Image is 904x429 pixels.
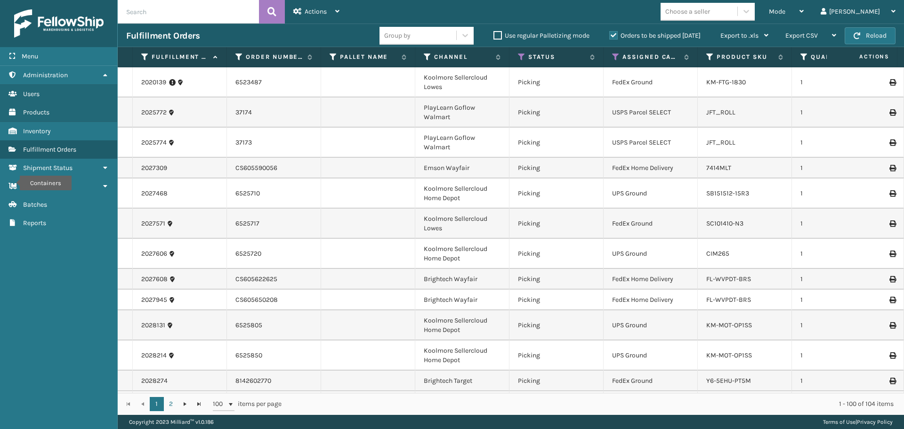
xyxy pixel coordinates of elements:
td: Picking [509,128,604,158]
td: Brightech Wayfair [415,269,509,290]
span: Menu [22,52,38,60]
td: 37238 [227,391,321,421]
a: 2027945 [141,295,167,305]
span: Containers [23,182,56,190]
td: Picking [509,269,604,290]
td: Picking [509,178,604,209]
button: Reload [845,27,896,44]
div: Choose a seller [665,7,710,16]
td: Picking [509,290,604,310]
td: 1 [792,209,886,239]
i: Print Label [889,139,895,146]
td: 1 [792,158,886,178]
a: 2025772 [141,108,167,117]
label: Order Number [246,53,303,61]
td: Picking [509,239,604,269]
a: KM-MOT-OP1SS [706,351,752,359]
a: Terms of Use [823,419,856,425]
a: Go to the next page [178,397,192,411]
h3: Fulfillment Orders [126,30,200,41]
td: UPS Ground [604,340,698,371]
span: Users [23,90,40,98]
td: CS605650208 [227,290,321,310]
a: CIM265 [706,250,729,258]
td: UPS Ground [604,178,698,209]
label: Quantity [811,53,868,61]
td: Koolmore Sellercloud Lowes [415,67,509,97]
td: Koolmore Sellercloud Lowes [415,209,509,239]
a: KM-MOT-OP1SS [706,321,752,329]
i: Print Label [889,352,895,359]
a: 2025774 [141,138,167,147]
i: Print Label [889,251,895,257]
div: Group by [384,31,411,40]
a: 2020139 [141,78,166,87]
span: 100 [213,399,227,409]
a: 2028274 [141,376,168,386]
td: Picking [509,310,604,340]
span: Export CSV [785,32,818,40]
td: Picking [509,67,604,97]
td: Picking [509,97,604,128]
label: Fulfillment Order Id [152,53,209,61]
td: FedEx Ground [604,209,698,239]
a: 2027571 [141,219,165,228]
i: Print Label [889,220,895,227]
td: FedEx Ground [604,371,698,391]
td: 6525720 [227,239,321,269]
a: 2027468 [141,189,168,198]
i: Print Label [889,165,895,171]
a: JFT_ROLL [706,108,735,116]
td: USPS Parcel SELECT [604,128,698,158]
span: Products [23,108,49,116]
td: 8142602770 [227,371,321,391]
span: Go to the last page [195,400,203,408]
a: 2027309 [141,163,167,173]
td: Koolmore Sellercloud Home Depot [415,340,509,371]
td: CS605590056 [227,158,321,178]
td: 6525805 [227,310,321,340]
span: items per page [213,397,282,411]
span: Inventory [23,127,51,135]
a: SC101410-N3 [706,219,743,227]
td: Picking [509,371,604,391]
td: 6523487 [227,67,321,97]
i: Print Label [889,378,895,384]
td: FedEx Home Delivery [604,290,698,310]
span: Export to .xls [720,32,759,40]
span: Go to the next page [181,400,189,408]
td: 37173 [227,128,321,158]
td: Koolmore Sellercloud Home Depot [415,239,509,269]
td: PlayLearn Goflow Walmart [415,128,509,158]
a: 2028131 [141,321,165,330]
span: Administration [23,71,68,79]
td: Koolmore Sellercloud Home Depot [415,178,509,209]
td: Koolmore Sellercloud Home Depot [415,310,509,340]
td: 37174 [227,97,321,128]
div: 1 - 100 of 104 items [295,399,894,409]
td: 6525717 [227,209,321,239]
td: Emson Wayfair [415,158,509,178]
a: 1 [150,397,164,411]
p: Copyright 2023 Milliard™ v 1.0.186 [129,415,214,429]
td: CS605622625 [227,269,321,290]
td: 1 [792,239,886,269]
label: Orders to be shipped [DATE] [609,32,701,40]
a: 2027606 [141,249,167,259]
label: Status [528,53,585,61]
div: | [823,415,893,429]
span: Fulfillment Orders [23,146,76,154]
td: USPS Parcel SELECT [604,97,698,128]
td: PlayLearn GoFlow Amazon [415,391,509,421]
td: 1 [792,97,886,128]
i: Print Label [889,109,895,116]
span: Shipment Status [23,164,73,172]
label: Assigned Carrier Service [622,53,679,61]
td: Picking [509,158,604,178]
td: Picking [509,391,604,421]
td: 1 [792,391,886,421]
i: Print Label [889,79,895,86]
td: Picking [509,340,604,371]
a: 7414MLT [706,164,731,172]
a: Y6-5EHU-PT5M [706,377,751,385]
